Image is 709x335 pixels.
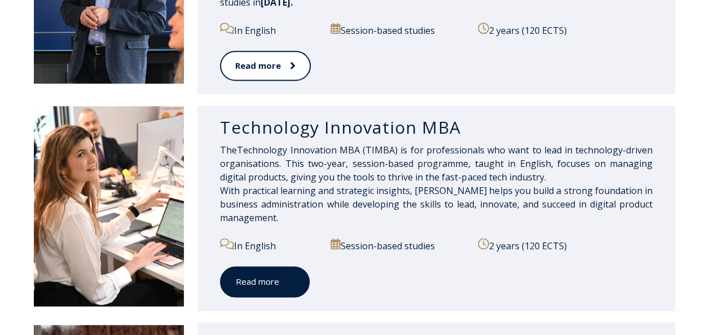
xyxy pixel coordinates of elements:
span: With practical learning and strategic insights, [PERSON_NAME] helps you build a strong foundation... [220,184,653,224]
a: Read more [220,51,311,81]
p: 2 years (120 ECTS) [478,238,653,253]
p: In English [220,238,321,253]
h3: Technology Innovation MBA [220,117,653,138]
img: DSC_2558 [34,106,184,306]
span: sionals who want to lead in technology-driven organisations. This two-year, session-based program... [220,144,653,183]
span: Technology Innovation M [237,144,454,156]
p: Session-based studies [331,23,469,37]
span: The [220,144,237,156]
p: In English [220,23,321,37]
p: Session-based studies [331,238,469,253]
span: BA (TIMBA) is for profes [348,144,455,156]
a: Read more [220,266,310,297]
p: 2 years (120 ECTS) [478,23,653,37]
